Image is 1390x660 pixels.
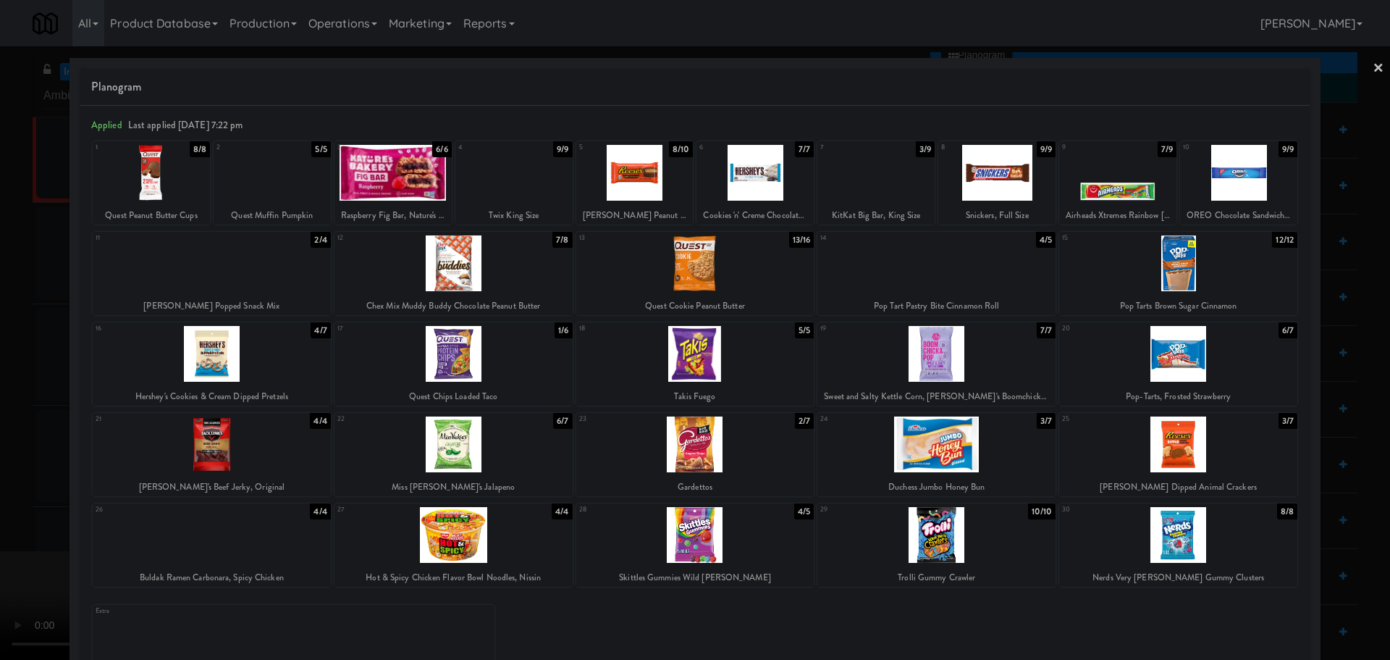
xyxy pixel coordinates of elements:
div: 1313/16Quest Cookie Peanut Butter [576,232,814,315]
div: 13 [579,232,695,244]
div: Miss [PERSON_NAME]'s Jalapeno [337,478,570,496]
div: 8/8 [1277,504,1297,519]
div: Chex Mix Muddy Buddy Chocolate Peanut Butter [337,297,570,315]
div: Cookies 'n' Creme Chocolate Bar, [PERSON_NAME] [696,206,814,225]
div: 10/10 [1028,504,1056,519]
div: 16 [96,322,211,335]
div: Gardettos [576,478,814,496]
div: 4/4 [552,504,572,519]
div: 4/7 [311,322,330,338]
div: 164/7Hershey's Cookies & Cream Dipped Pretzels [93,322,331,406]
div: Quest Muffin Pumpkin [214,206,331,225]
span: Planogram [91,76,1299,98]
div: 253/7[PERSON_NAME] Dipped Animal Crackers [1059,413,1297,496]
div: Sweet and Salty Kettle Corn, [PERSON_NAME]'s Boomchickapop [817,388,1056,406]
div: 206/7Pop-Tarts, Frosted Strawberry [1059,322,1297,406]
div: 1 [96,141,151,154]
div: KitKat Big Bar, King Size [820,206,932,225]
span: Applied [91,118,122,132]
div: [PERSON_NAME] Peanut Butter Cups [578,206,691,225]
div: 2/4 [311,232,330,248]
div: 232/7Gardettos [576,413,814,496]
div: 274/4Hot & Spicy Chicken Flavor Bowl Noodles, Nissin [334,504,573,587]
div: 127/8Chex Mix Muddy Buddy Chocolate Peanut Butter [334,232,573,315]
div: Quest Muffin Pumpkin [216,206,329,225]
div: 89/9Snickers, Full Size [938,141,1056,225]
div: [PERSON_NAME]'s Beef Jerky, Original [95,478,329,496]
div: 9 [1062,141,1118,154]
div: Raspberry Fig Bar, Nature's Bakery [337,206,450,225]
div: OREO Chocolate Sandwich Cookies [1180,206,1297,225]
div: Trolli Gummy Crawler [817,569,1056,587]
div: KitKat Big Bar, King Size [817,206,935,225]
div: [PERSON_NAME] Popped Snack Mix [93,297,331,315]
div: 8 [941,141,997,154]
div: Gardettos [578,478,812,496]
div: 25 [1062,413,1178,425]
div: Twix King Size [458,206,570,225]
div: Extra [96,605,293,617]
div: 27 [337,504,453,516]
div: Airheads Xtremes Rainbow [PERSON_NAME] [1061,206,1174,225]
div: 58/10[PERSON_NAME] Peanut Butter Cups [576,141,694,225]
div: 4/5 [794,504,814,519]
div: 3/7 [1279,413,1297,429]
div: Pop-Tarts, Frosted Strawberry [1061,388,1295,406]
div: Pop Tarts Brown Sugar Cinnamon [1061,297,1295,315]
div: 4 [458,141,514,154]
div: Quest Peanut Butter Cups [93,206,210,225]
div: 12/12 [1272,232,1297,248]
div: 112/4[PERSON_NAME] Popped Snack Mix [93,232,331,315]
div: 10 [1183,141,1239,154]
div: 5 [579,141,635,154]
div: 197/7Sweet and Salty Kettle Corn, [PERSON_NAME]'s Boomchickapop [817,322,1056,406]
div: 7 [820,141,876,154]
div: 15 [1062,232,1178,244]
div: Snickers, Full Size [938,206,1056,225]
div: 3/9 [916,141,935,157]
div: 36/6Raspberry Fig Bar, Nature's Bakery [334,141,452,225]
div: Hot & Spicy Chicken Flavor Bowl Noodles, Nissin [334,569,573,587]
div: 4/4 [310,504,330,519]
div: 8/10 [669,141,693,157]
div: 19 [820,322,936,335]
div: [PERSON_NAME] Dipped Animal Crackers [1059,478,1297,496]
a: × [1373,46,1384,91]
div: 1/6 [555,322,572,338]
div: Nerds Very [PERSON_NAME] Gummy Clusters [1061,569,1295,587]
div: 30 [1062,504,1178,516]
div: [PERSON_NAME] Dipped Animal Crackers [1061,478,1295,496]
div: 4/5 [1036,232,1056,248]
div: 67/7Cookies 'n' Creme Chocolate Bar, [PERSON_NAME] [696,141,814,225]
div: 2/7 [795,413,814,429]
img: Micromart [33,11,58,36]
div: 2 [216,141,272,154]
div: Hershey's Cookies & Cream Dipped Pretzels [95,388,329,406]
div: 214/4[PERSON_NAME]'s Beef Jerky, Original [93,413,331,496]
div: 6/7 [553,413,572,429]
div: [PERSON_NAME] Peanut Butter Cups [576,206,694,225]
div: Hot & Spicy Chicken Flavor Bowl Noodles, Nissin [337,569,570,587]
div: Trolli Gummy Crawler [820,569,1053,587]
div: Sweet and Salty Kettle Corn, [PERSON_NAME]'s Boomchickapop [820,388,1053,406]
div: Pop Tart Pastry Bite Cinnamon Roll [820,297,1053,315]
div: Pop Tarts Brown Sugar Cinnamon [1059,297,1297,315]
div: Takis Fuego [576,388,814,406]
div: 185/5Takis Fuego [576,322,814,406]
div: 97/9Airheads Xtremes Rainbow [PERSON_NAME] [1059,141,1176,225]
div: Quest Chips Loaded Taco [334,388,573,406]
div: Cookies 'n' Creme Chocolate Bar, [PERSON_NAME] [699,206,812,225]
div: 23 [579,413,695,425]
div: 243/7Duchess Jumbo Honey Bun [817,413,1056,496]
div: 3/7 [1037,413,1056,429]
div: 12 [337,232,453,244]
div: 171/6Quest Chips Loaded Taco [334,322,573,406]
div: 7/8 [552,232,572,248]
div: 3 [337,141,393,154]
div: Chex Mix Muddy Buddy Chocolate Peanut Butter [334,297,573,315]
div: 18 [579,322,695,335]
div: 24 [820,413,936,425]
div: 25/5Quest Muffin Pumpkin [214,141,331,225]
div: Twix King Size [455,206,573,225]
div: Skittles Gummies Wild [PERSON_NAME] [578,569,812,587]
